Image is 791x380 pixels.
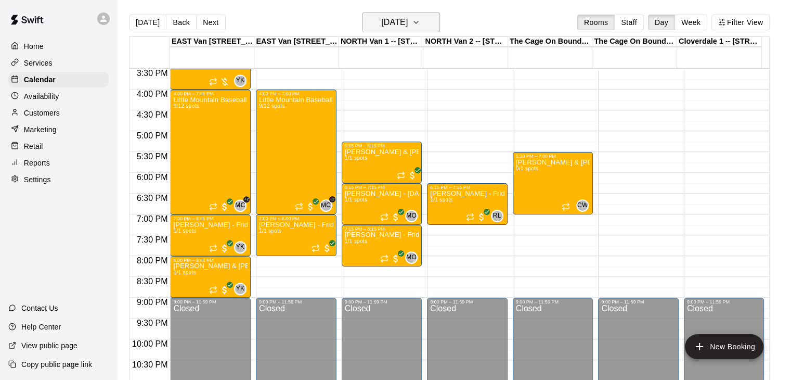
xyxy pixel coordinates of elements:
p: Contact Us [21,303,58,313]
span: Recurring event [466,213,474,221]
div: Customers [8,105,109,121]
button: Next [196,15,225,30]
p: Marketing [24,124,57,135]
span: Recurring event [562,202,570,211]
div: 9:00 PM – 11:59 PM [173,299,248,305]
div: Cloverdale 1 -- [STREET_ADDRESS] [677,37,762,47]
button: [DATE] [362,12,440,32]
div: Yuma Kiyono [234,283,247,295]
span: Ryan Leonard [495,210,503,222]
div: 4:00 PM – 7:00 PM [259,91,333,96]
div: 8:00 PM – 9:00 PM: Calvin & Oliver Fraser - Fridays, Oct17-Dec19 @ East Van (9wks) [170,256,251,298]
div: 6:15 PM – 7:15 PM [345,185,419,190]
span: All customers have paid [476,212,487,222]
span: Yuma Kiyono [238,283,247,295]
div: Manabu Ogawa [405,251,418,264]
div: 9:00 PM – 11:59 PM [345,299,419,305]
span: YK [236,284,245,294]
div: EAST Van [STREET_ADDRESS] [254,37,339,47]
a: Reports [8,155,109,171]
div: Manabu Ogawa [405,210,418,222]
span: 10:00 PM [129,339,170,348]
span: 6:30 PM [134,194,171,202]
a: Availability [8,88,109,104]
div: Yuma Kiyono [234,241,247,254]
button: Rooms [577,15,615,30]
div: 7:00 PM – 8:00 PM: Sander Rifkin - Fridays, Oct 17-Dec 19 @ East Van (9wks) [256,214,336,256]
span: RL [493,211,501,221]
button: Staff [614,15,644,30]
span: Yuma Kiyono [238,74,247,87]
span: 1/1 spots filled [345,197,368,202]
span: 4:00 PM [134,90,171,98]
span: All customers have paid [219,285,230,295]
span: All customers have paid [322,243,332,254]
span: 8:30 PM [134,277,171,286]
button: Back [166,15,197,30]
p: Copy public page link [21,359,92,370]
div: Yuma Kiyono [234,74,247,87]
div: 7:00 PM – 8:00 PM [259,216,333,221]
div: 7:15 PM – 8:15 PM [345,226,419,232]
button: add [685,334,763,359]
span: Michael Crouse & 2 others [238,199,247,212]
span: Recurring event [380,255,388,263]
div: 7:15 PM – 8:15 PM: Kai Stollery - Fridays, Oct 17-Dec19 @ North Van (9wks) [342,225,422,267]
div: Cassidy Watt [576,199,589,212]
span: MO [406,252,417,263]
span: 9:00 PM [134,298,171,307]
p: View public page [21,340,77,351]
div: Ryan Leonard [491,210,503,222]
p: Settings [24,174,51,185]
span: All customers have paid [305,201,316,212]
div: 7:00 PM – 8:00 PM: Ekam Cheema - Fridays, Oct 24-Dec 12 @ East Van (7wks) [170,214,251,256]
div: 4:00 PM – 7:00 PM: Little Mountain Baseball [256,90,336,214]
a: Home [8,39,109,54]
span: All customers have paid [219,243,230,254]
button: [DATE] [129,15,166,30]
span: 1/1 spots filled [345,238,368,244]
p: Calendar [24,74,56,85]
button: Week [675,15,707,30]
span: 1/1 spots filled [345,155,368,161]
span: 0/1 spots filled [516,166,539,171]
span: MO [406,211,417,221]
span: Manabu Ogawa [409,210,418,222]
span: Michael Crouse & 2 others [324,199,332,212]
span: 4:30 PM [134,110,171,119]
div: Settings [8,172,109,187]
span: 1/1 spots filled [430,197,453,202]
div: 5:30 PM – 7:00 PM [516,154,590,159]
div: 9:00 PM – 11:59 PM [430,299,504,305]
div: 8:00 PM – 9:00 PM [173,258,248,263]
div: 9:00 PM – 11:59 PM [687,299,761,305]
span: 1/1 spots filled [173,228,196,234]
span: 6:00 PM [134,173,171,182]
span: 5:00 PM [134,131,171,140]
p: Help Center [21,322,61,332]
div: Calendar [8,72,109,87]
div: 5:15 PM – 6:15 PM [345,143,419,148]
span: 10:30 PM [129,360,170,369]
div: 4:00 PM – 7:00 PM [173,91,248,96]
span: All customers have paid [391,254,401,264]
div: Michael Crouse [320,199,332,212]
div: 9:00 PM – 11:59 PM [516,299,590,305]
a: Services [8,55,109,71]
div: The Cage On Boundary 1 -- [STREET_ADDRESS] ([PERSON_NAME] & [PERSON_NAME]), [GEOGRAPHIC_DATA] [508,37,593,47]
div: 6:15 PM – 7:15 PM: Elyan Farnworth - Oct 17 - Dec 19 @ North Van (10wks) [342,183,422,225]
span: 1/1 spots filled [259,228,282,234]
p: Services [24,58,53,68]
span: Recurring event [397,171,405,180]
span: Yuma Kiyono [238,241,247,254]
a: Retail [8,138,109,154]
span: MC [235,200,245,211]
span: Recurring event [295,202,303,211]
div: 9:00 PM – 11:59 PM [601,299,676,305]
div: 6:15 PM – 7:15 PM: Daniel Kang - Fridays, Oct 17-Dec19 @ NorthVan (7wks) [427,183,508,225]
span: MC [321,200,331,211]
span: Recurring event [209,286,217,294]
